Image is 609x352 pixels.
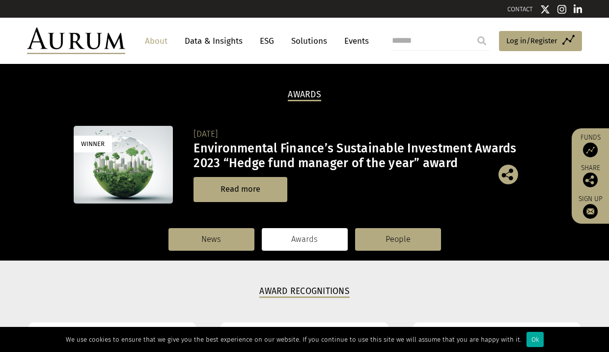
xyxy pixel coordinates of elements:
[355,228,441,251] a: People
[286,32,332,50] a: Solutions
[557,4,566,14] img: Instagram icon
[499,31,582,52] a: Log in/Register
[255,32,279,50] a: ESG
[262,228,348,251] a: Awards
[288,89,321,101] h2: Awards
[540,4,550,14] img: Twitter icon
[583,143,598,157] img: Access Funds
[194,177,287,202] a: Read more
[577,195,604,219] a: Sign up
[507,5,533,13] a: CONTACT
[472,31,492,51] input: Submit
[194,127,533,141] div: [DATE]
[180,32,248,50] a: Data & Insights
[168,228,254,251] a: News
[506,35,557,47] span: Log in/Register
[574,4,582,14] img: Linkedin icon
[194,141,533,171] h3: Environmental Finance’s Sustainable Investment Awards 2023 “Hedge fund manager of the year” award
[27,28,125,54] img: Aurum
[583,204,598,219] img: Sign up to our newsletter
[526,332,544,347] div: Ok
[140,32,172,50] a: About
[259,286,350,298] h3: Award Recognitions
[339,32,369,50] a: Events
[577,133,604,157] a: Funds
[583,173,598,187] img: Share this post
[577,165,604,187] div: Share
[74,136,112,152] div: Winner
